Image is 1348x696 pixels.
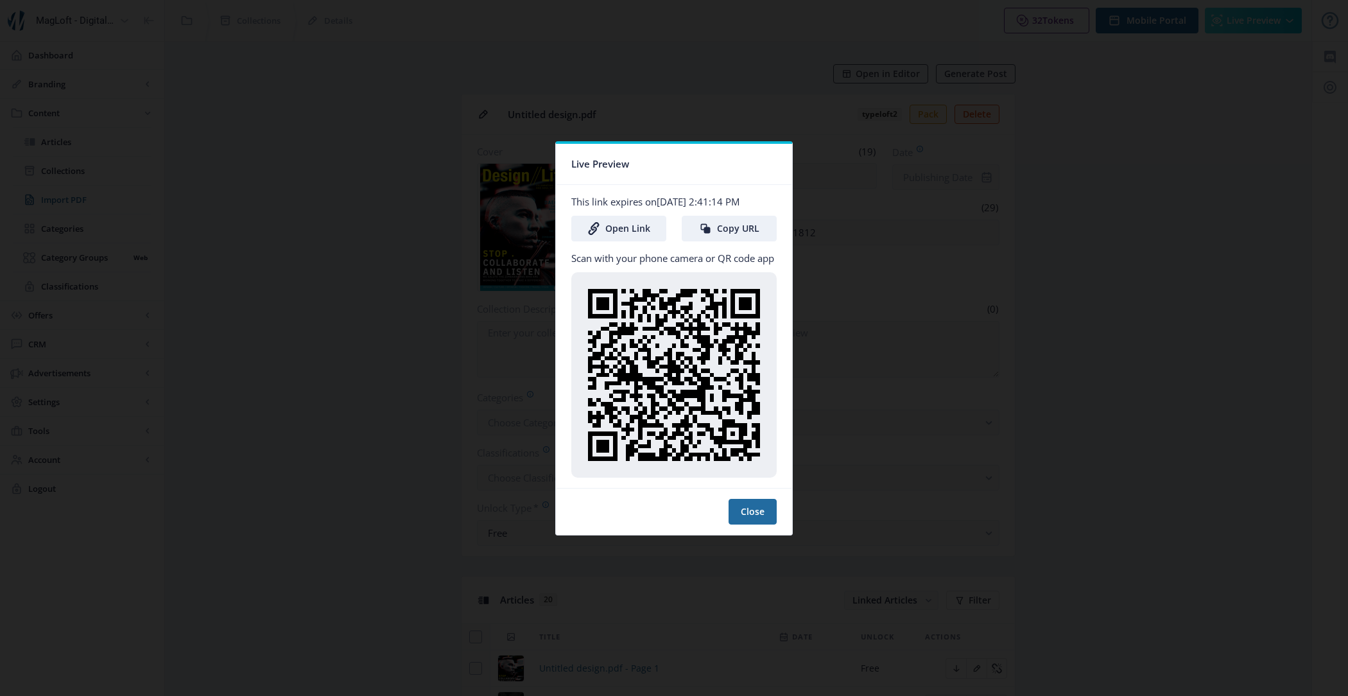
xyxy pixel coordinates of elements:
button: Copy URL [682,216,777,241]
button: Close [729,499,777,525]
p: Scan with your phone camera or QR code app [571,252,777,265]
p: This link expires on [571,195,777,208]
span: [DATE] 2:41:14 PM [657,195,739,208]
a: Open Link [571,216,666,241]
span: Live Preview [571,154,629,174]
